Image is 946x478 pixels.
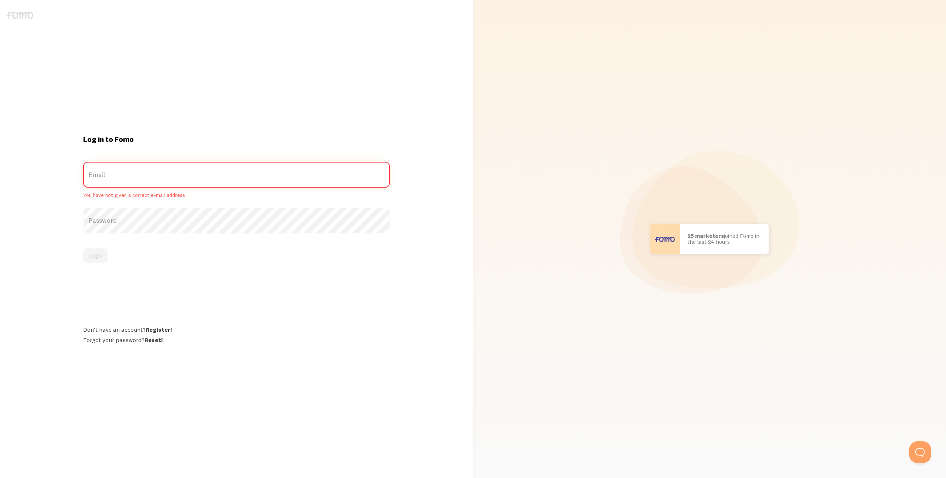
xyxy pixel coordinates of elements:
[687,232,724,239] b: 25 marketers
[83,326,389,333] div: Don't have an account?
[650,224,680,254] img: User avatar
[909,441,931,463] iframe: Help Scout Beacon - Open
[83,336,389,344] div: Forgot your password?
[687,233,761,245] p: joined Fomo in the last 24 hours
[83,162,389,188] label: Email
[144,336,163,344] a: Reset!
[83,134,389,144] h1: Log in to Fomo
[83,208,389,233] label: Password
[146,326,172,333] a: Register!
[83,192,389,199] span: You have not given a correct e-mail address
[7,12,33,19] img: fomo-logo-gray-b99e0e8ada9f9040e2984d0d95b3b12da0074ffd48d1e5cb62ac37fc77b0b268.svg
